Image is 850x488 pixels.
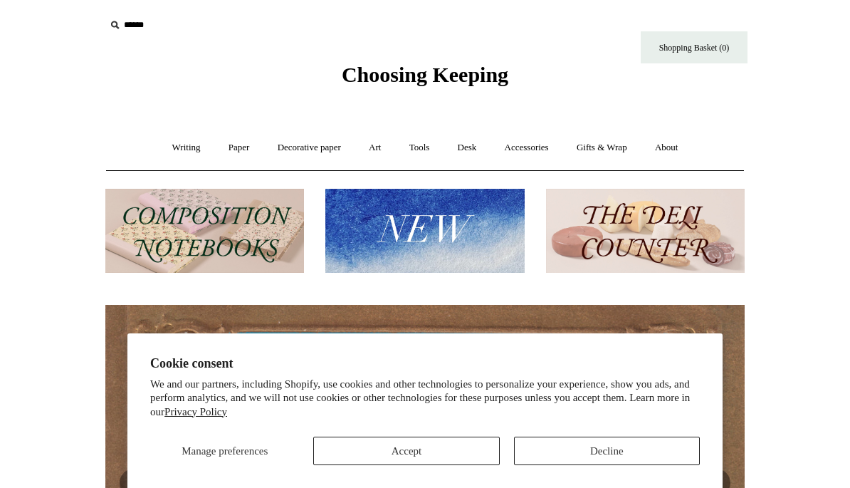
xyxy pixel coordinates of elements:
img: The Deli Counter [546,189,745,274]
p: We and our partners, including Shopify, use cookies and other technologies to personalize your ex... [150,378,700,420]
span: Choosing Keeping [342,63,508,86]
img: 202302 Composition ledgers.jpg__PID:69722ee6-fa44-49dd-a067-31375e5d54ec [105,189,304,274]
button: Decline [514,437,700,465]
a: Shopping Basket (0) [641,31,747,63]
button: Manage preferences [150,437,299,465]
a: Privacy Policy [164,406,227,417]
a: Tools [397,129,443,167]
a: Art [356,129,394,167]
h2: Cookie consent [150,356,700,371]
a: Accessories [492,129,562,167]
a: Gifts & Wrap [564,129,640,167]
span: Manage preferences [182,445,268,457]
a: Paper [216,129,263,167]
img: New.jpg__PID:f73bdf93-380a-4a35-bcfe-7823039498e1 [325,189,524,274]
a: Desk [445,129,490,167]
a: Choosing Keeping [342,74,508,84]
button: Accept [313,437,499,465]
a: Writing [159,129,214,167]
a: About [642,129,691,167]
a: Decorative paper [265,129,354,167]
